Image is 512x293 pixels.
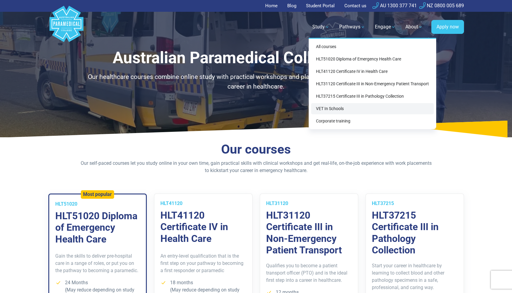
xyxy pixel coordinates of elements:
span: HLT41120 [160,200,182,206]
h3: HLT31120 Certificate III in Non-Emergency Patient Transport [266,210,352,256]
a: HLT51020 Diploma of Emergency Health Care [311,54,434,65]
span: HLT51020 [55,201,77,207]
p: Our self-paced courses let you study online in your own time, gain practical skills with clinical... [79,160,433,174]
h3: HLT37215 Certificate III in Pathology Collection [372,210,458,256]
div: Study [309,38,436,129]
h3: HLT41120 Certificate IV in Health Care [160,210,246,244]
a: Australian Paramedical College [48,12,85,42]
h5: Most popular [83,191,112,197]
a: Study [309,18,333,35]
a: NZ 0800 005 689 [419,3,464,8]
a: Pathways [336,18,369,35]
p: Qualifies you to become a patient transport officer (PTO) and is the ideal first step into a care... [266,262,352,284]
a: Apply now [431,20,464,34]
h1: Australian Paramedical College courses [79,48,433,67]
a: About [402,18,427,35]
a: Corporate training [311,116,434,127]
a: AU 1300 377 741 [372,3,417,8]
span: HLT37215 [372,200,394,206]
a: HLT41120 Certificate IV in Health Care [311,66,434,77]
p: Start your career in healthcare by learning to collect blood and other pathology specimens in a s... [372,262,458,291]
a: Engage [371,18,399,35]
h2: Our courses [79,142,433,157]
a: HLT31120 Certificate III in Non-Emergency Patient Transport [311,78,434,90]
a: All courses [311,41,434,52]
p: Our healthcare courses combine online study with practical workshops and placements to help you d... [79,72,433,91]
a: VET In Schools [311,103,434,114]
h3: HLT51020 Diploma of Emergency Health Care [55,210,140,245]
span: HLT31120 [266,200,288,206]
a: HLT37215 Certificate III in Pathology Collection [311,91,434,102]
p: Gain the skills to deliver pre-hospital care in a range of roles, or put you on the pathway to be... [55,252,140,274]
p: An entry-level qualification that is the first step on your pathway to becoming a first responder... [160,252,246,274]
